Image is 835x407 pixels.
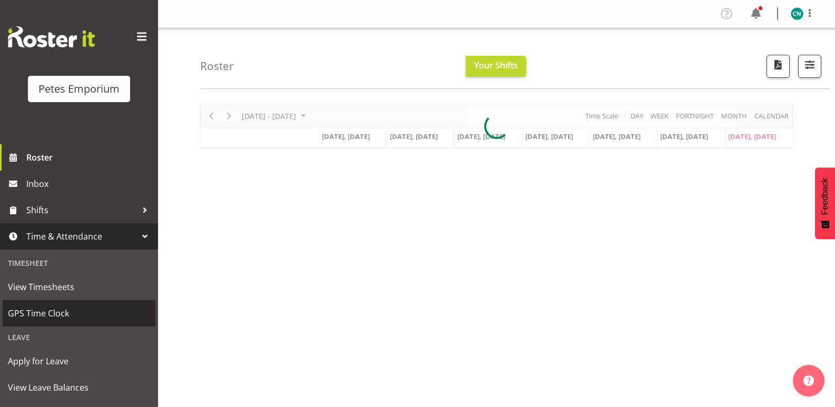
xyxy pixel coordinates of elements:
[767,55,790,78] button: Download a PDF of the roster according to the set date range.
[3,348,155,374] a: Apply for Leave
[26,176,153,192] span: Inbox
[3,300,155,326] a: GPS Time Clock
[3,326,155,348] div: Leave
[474,59,518,71] span: Your Shifts
[200,60,234,72] h4: Roster
[815,167,835,239] button: Feedback - Show survey
[26,202,137,218] span: Shifts
[803,375,814,386] img: help-xxl-2.png
[8,26,95,47] img: Rosterit website logo
[3,252,155,274] div: Timesheet
[466,56,526,77] button: Your Shifts
[8,279,150,295] span: View Timesheets
[798,55,821,78] button: Filter Shifts
[38,81,120,97] div: Petes Emporium
[8,380,150,395] span: View Leave Balances
[26,150,153,165] span: Roster
[791,7,803,20] img: christine-neville11214.jpg
[3,274,155,300] a: View Timesheets
[8,353,150,369] span: Apply for Leave
[26,229,137,244] span: Time & Attendance
[8,305,150,321] span: GPS Time Clock
[3,374,155,401] a: View Leave Balances
[820,178,830,215] span: Feedback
